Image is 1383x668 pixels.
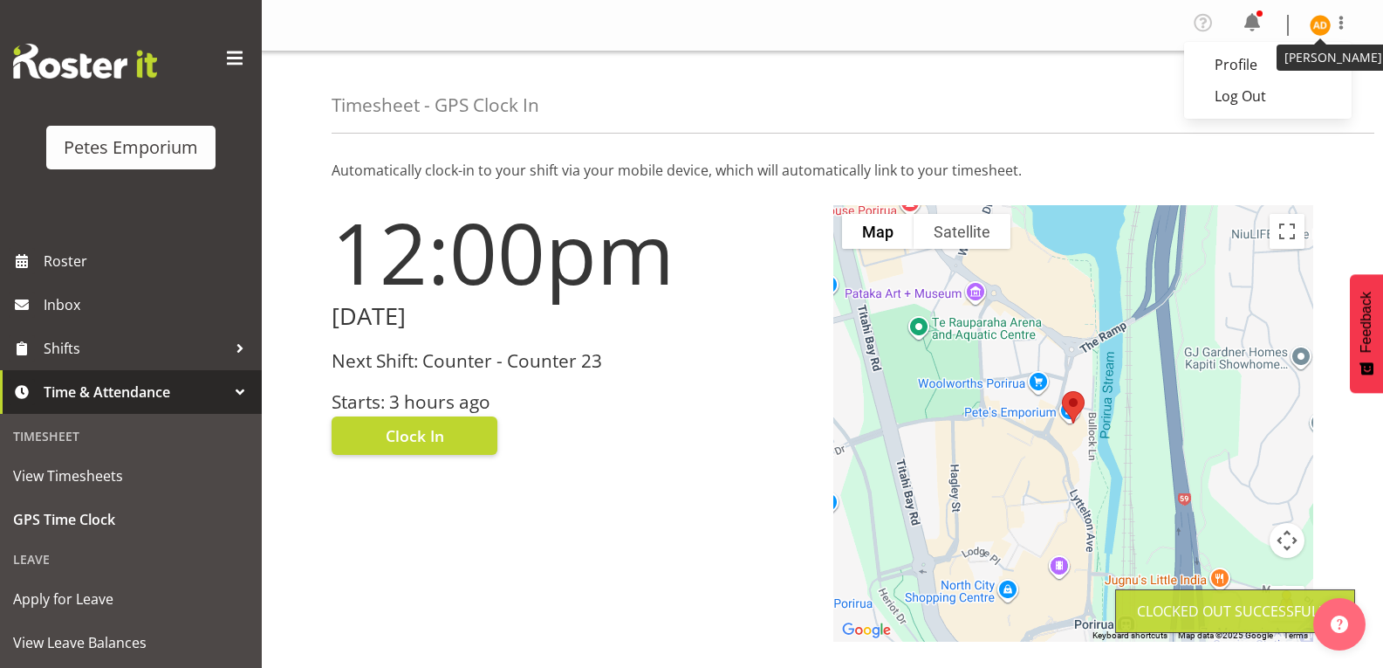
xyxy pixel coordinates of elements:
a: View Leave Balances [4,621,257,665]
span: Roster [44,248,253,274]
a: Terms (opens in new tab) [1284,630,1308,640]
img: Rosterit website logo [13,44,157,79]
span: GPS Time Clock [13,506,249,533]
span: Inbox [44,292,253,318]
img: Google [838,619,895,642]
h1: 12:00pm [332,205,812,300]
span: Feedback [1359,292,1374,353]
span: View Leave Balances [13,630,249,656]
span: Shifts [44,335,227,362]
button: Feedback - Show survey [1350,274,1383,393]
button: Show satellite imagery [914,214,1010,249]
h3: Starts: 3 hours ago [332,392,812,412]
div: Timesheet [4,418,257,454]
span: Time & Attendance [44,379,227,405]
p: Automatically clock-in to your shift via your mobile device, which will automatically link to you... [332,160,1313,181]
a: Open this area in Google Maps (opens a new window) [838,619,895,642]
button: Map camera controls [1270,523,1304,558]
button: Keyboard shortcuts [1092,630,1167,642]
div: Leave [4,541,257,577]
a: Apply for Leave [4,577,257,621]
h2: [DATE] [332,303,812,330]
button: Clock In [332,417,497,455]
span: Map data ©2025 Google [1178,630,1273,640]
h3: Next Shift: Counter - Counter 23 [332,351,812,371]
div: Clocked out Successfully [1137,601,1333,622]
img: help-xxl-2.png [1331,616,1348,633]
img: amelia-denz7002.jpg [1310,15,1331,36]
button: Toggle fullscreen view [1270,214,1304,249]
button: Show street map [842,214,914,249]
a: View Timesheets [4,454,257,498]
span: Clock In [386,424,444,447]
h4: Timesheet - GPS Clock In [332,95,539,115]
button: Drag Pegman onto the map to open Street View [1270,586,1304,621]
span: View Timesheets [13,463,249,489]
div: Petes Emporium [64,134,198,161]
span: Apply for Leave [13,586,249,612]
a: Log Out [1184,80,1352,112]
a: Profile [1184,49,1352,80]
a: GPS Time Clock [4,498,257,541]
